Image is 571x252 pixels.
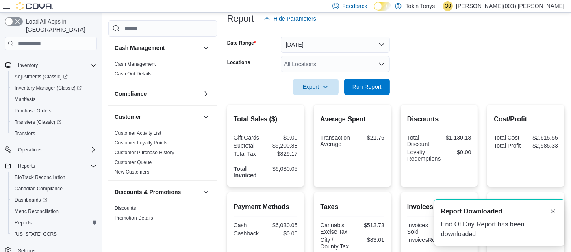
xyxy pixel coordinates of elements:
[2,60,100,71] button: Inventory
[15,161,97,171] span: Reports
[11,129,38,138] a: Transfers
[115,44,200,52] button: Cash Management
[406,1,435,11] p: Tokin Tonys
[108,203,217,236] div: Discounts & Promotions
[115,90,147,98] h3: Compliance
[115,188,181,196] h3: Discounts & Promotions
[8,128,100,139] button: Transfers
[267,142,298,149] div: $5,200.88
[407,222,438,235] div: Invoices Sold
[115,130,161,136] span: Customer Activity List
[320,237,351,250] div: City / County Tax
[11,229,60,239] a: [US_STATE] CCRS
[11,83,97,93] span: Inventory Manager (Classic)
[115,169,149,175] span: New Customers
[274,15,316,23] span: Hide Parameters
[234,114,298,124] h2: Total Sales ($)
[15,145,45,155] button: Operations
[354,134,384,141] div: $21.76
[201,89,211,99] button: Compliance
[11,95,39,104] a: Manifests
[267,166,298,172] div: $6,030.05
[15,108,52,114] span: Purchase Orders
[378,61,385,67] button: Open list of options
[11,106,55,116] a: Purchase Orders
[15,231,57,237] span: [US_STATE] CCRS
[115,71,152,77] a: Cash Out Details
[16,2,53,10] img: Cova
[11,218,97,228] span: Reports
[11,184,97,194] span: Canadian Compliance
[8,194,100,206] a: Dashboards
[320,222,351,235] div: Cannabis Excise Tax
[15,60,41,70] button: Inventory
[227,59,250,66] label: Locations
[548,207,558,216] button: Dismiss toast
[8,206,100,217] button: Metrc Reconciliation
[298,79,334,95] span: Export
[15,130,35,137] span: Transfers
[115,215,153,221] a: Promotion Details
[441,207,558,216] div: Notification
[11,184,66,194] a: Canadian Compliance
[11,72,97,82] span: Adjustments (Classic)
[11,218,35,228] a: Reports
[234,151,264,157] div: Total Tax
[320,114,384,124] h2: Average Spent
[528,142,558,149] div: $2,585.33
[407,202,471,212] h2: Invoices Sold
[494,134,524,141] div: Total Cost
[11,195,50,205] a: Dashboards
[11,229,97,239] span: Washington CCRS
[407,134,438,147] div: Total Discount
[320,134,351,147] div: Transaction Average
[261,11,319,27] button: Hide Parameters
[115,205,136,211] span: Discounts
[354,222,384,228] div: $513.73
[267,134,298,141] div: $0.00
[8,82,100,94] a: Inventory Manager (Classic)
[201,43,211,53] button: Cash Management
[15,197,47,203] span: Dashboards
[15,220,32,226] span: Reports
[227,14,254,24] h3: Report
[15,161,38,171] button: Reports
[444,149,471,155] div: $0.00
[115,188,200,196] button: Discounts & Promotions
[443,1,453,11] div: Omar(003) Nunez
[115,205,136,211] a: Discounts
[234,166,257,179] strong: Total Invoiced
[234,230,264,237] div: Cashback
[267,230,298,237] div: $0.00
[11,207,97,216] span: Metrc Reconciliation
[18,146,42,153] span: Operations
[201,187,211,197] button: Discounts & Promotions
[281,37,390,53] button: [DATE]
[494,142,524,149] div: Total Profit
[115,44,165,52] h3: Cash Management
[445,1,451,11] span: O0
[115,225,139,230] a: Promotions
[11,72,71,82] a: Adjustments (Classic)
[115,140,167,146] a: Customer Loyalty Points
[115,159,152,166] span: Customer Queue
[15,208,59,215] span: Metrc Reconciliation
[115,61,156,67] a: Cash Management
[2,160,100,172] button: Reports
[15,119,61,125] span: Transfers (Classic)
[23,17,97,34] span: Load All Apps in [GEOGRAPHIC_DATA]
[11,95,97,104] span: Manifests
[8,94,100,105] button: Manifests
[11,129,97,138] span: Transfers
[342,2,367,10] span: Feedback
[11,117,65,127] a: Transfers (Classic)
[227,40,256,46] label: Date Range
[15,96,35,103] span: Manifests
[320,202,384,212] h2: Taxes
[374,2,391,11] input: Dark Mode
[115,159,152,165] a: Customer Queue
[2,144,100,155] button: Operations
